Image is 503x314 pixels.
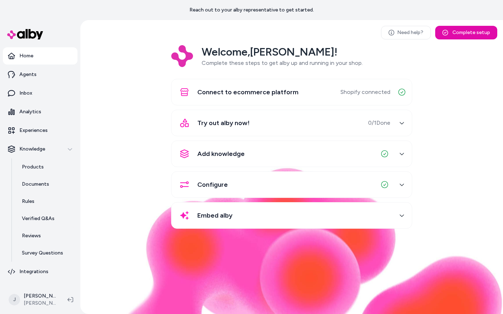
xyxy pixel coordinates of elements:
[15,193,77,210] a: Rules
[171,45,193,67] img: Logo
[435,26,497,39] button: Complete setup
[381,26,431,39] a: Need help?
[15,227,77,244] a: Reviews
[3,263,77,280] a: Integrations
[24,300,56,307] span: [PERSON_NAME] Prod
[19,146,45,153] p: Knowledge
[22,198,34,205] p: Rules
[24,292,56,300] p: [PERSON_NAME]
[368,119,390,127] span: 0 / 1 Done
[197,149,245,159] span: Add knowledge
[176,114,408,132] button: Try out alby now!0/1Done
[3,141,77,158] button: Knowledge
[202,45,363,59] h2: Welcome, [PERSON_NAME] !
[3,47,77,65] a: Home
[3,85,77,102] a: Inbox
[176,84,408,101] button: Connect to ecommerce platformShopify connected
[22,181,49,188] p: Documents
[176,145,408,162] button: Add knowledge
[19,52,33,60] p: Home
[15,244,77,262] a: Survey Questions
[15,176,77,193] a: Documents
[19,71,37,78] p: Agents
[9,294,20,305] span: J
[22,249,63,257] p: Survey Questions
[19,90,32,97] p: Inbox
[22,215,55,222] p: Verified Q&As
[22,232,41,239] p: Reviews
[202,60,363,66] span: Complete these steps to get alby up and running in your shop.
[189,6,314,14] p: Reach out to your alby representative to get started.
[15,158,77,176] a: Products
[197,87,298,97] span: Connect to ecommerce platform
[197,210,232,220] span: Embed alby
[3,103,77,120] a: Analytics
[19,127,48,134] p: Experiences
[4,288,62,311] button: J[PERSON_NAME][PERSON_NAME] Prod
[3,122,77,139] a: Experiences
[7,29,43,39] img: alby Logo
[15,210,77,227] a: Verified Q&As
[22,163,44,171] p: Products
[340,88,390,96] span: Shopify connected
[3,66,77,83] a: Agents
[176,176,408,193] button: Configure
[19,108,41,115] p: Analytics
[197,118,250,128] span: Try out alby now!
[19,268,48,275] p: Integrations
[80,167,503,314] img: alby Bubble
[176,207,408,224] button: Embed alby
[197,180,228,190] span: Configure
